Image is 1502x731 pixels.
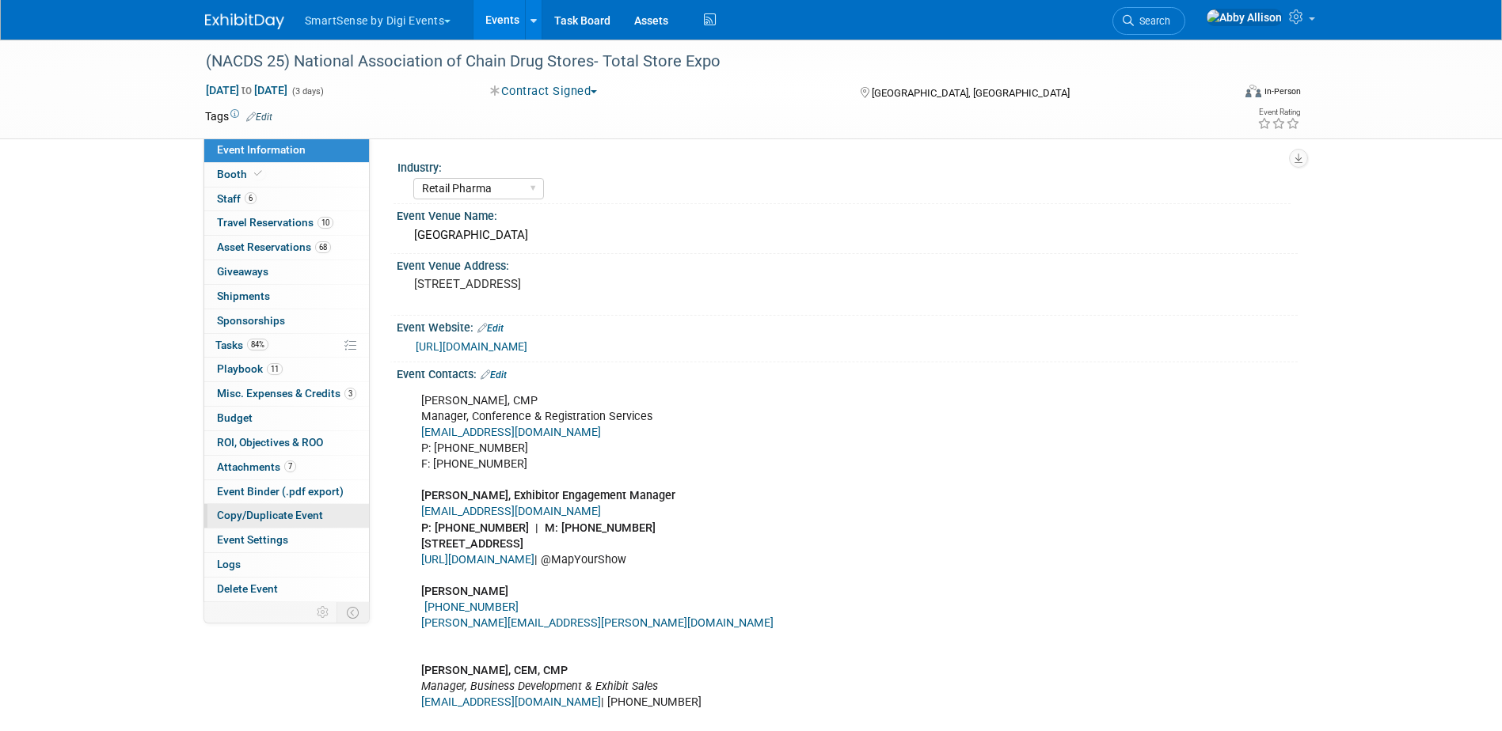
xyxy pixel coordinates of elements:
[204,309,369,333] a: Sponsorships
[215,339,268,351] span: Tasks
[217,143,306,156] span: Event Information
[204,528,369,552] a: Event Settings
[1257,108,1300,116] div: Event Rating
[872,87,1070,99] span: [GEOGRAPHIC_DATA], [GEOGRAPHIC_DATA]
[204,504,369,528] a: Copy/Duplicate Event
[204,456,369,479] a: Attachments7
[200,47,1208,76] div: (NACDS 25) National Association of Chain Drug Stores- Total Store Expo
[421,616,774,630] a: [PERSON_NAME][EMAIL_ADDRESS][PERSON_NAME][DOMAIN_NAME]
[1112,7,1185,35] a: Search
[205,83,288,97] span: [DATE] [DATE]
[414,277,755,291] pre: [STREET_ADDRESS]
[267,363,283,375] span: 11
[421,585,508,598] b: [PERSON_NAME]
[1134,15,1170,27] span: Search
[217,387,356,400] span: Misc. Expenses & Credits
[205,108,272,124] td: Tags
[416,340,527,353] a: [URL][DOMAIN_NAME]
[397,156,1291,176] div: Industry:
[421,489,675,502] b: [PERSON_NAME], Exhibitor Engagement Manager
[204,236,369,259] a: Asset Reservations68
[421,664,568,677] b: [PERSON_NAME], CEM, CMP
[217,533,288,546] span: Event Settings
[204,553,369,577] a: Logs
[217,582,278,595] span: Delete Event
[217,241,331,253] span: Asset Reservations
[204,187,369,211] a: Staff6
[318,217,333,229] span: 10
[204,431,369,455] a: ROI, Objectives & ROO
[217,168,265,180] span: Booth
[337,602,369,623] td: Toggle Event Tabs
[217,509,323,521] span: Copy/Duplicate Event
[481,369,507,381] a: Edit
[217,558,241,570] span: Logs
[344,388,356,400] span: 3
[217,216,333,229] span: Travel Reservations
[397,362,1298,383] div: Event Contacts:
[1245,85,1261,97] img: Format-Inperson.png
[217,436,323,449] span: ROI, Objectives & ROO
[421,537,523,551] b: [STREET_ADDRESS]
[1206,9,1283,26] img: Abby Allison
[217,411,253,424] span: Budget
[397,316,1298,336] div: Event Website:
[254,169,262,178] i: Booth reservation complete
[315,241,331,253] span: 68
[217,485,344,498] span: Event Binder (.pdf export)
[421,426,601,439] a: [EMAIL_ADDRESS][DOMAIN_NAME]
[245,192,257,204] span: 6
[284,460,296,472] span: 7
[205,13,284,29] img: ExhibitDay
[204,382,369,406] a: Misc. Expenses & Credits3
[247,339,268,350] span: 84%
[421,680,658,693] i: Manager, Business Development & Exhibit Sales
[204,407,369,430] a: Budget
[204,480,369,504] a: Event Binder (.pdf export)
[204,358,369,381] a: Playbook11
[217,192,257,205] span: Staff
[204,285,369,309] a: Shipments
[1139,82,1302,106] div: Event Format
[310,602,337,623] td: Personalize Event Tab Strip
[204,260,369,284] a: Giveaways
[477,323,504,334] a: Edit
[409,223,1286,248] div: [GEOGRAPHIC_DATA]
[217,265,268,278] span: Giveaways
[424,600,519,614] a: [PHONE_NUMBER]
[217,362,283,375] span: Playbook
[217,290,270,302] span: Shipments
[204,138,369,162] a: Event Information
[246,112,272,123] a: Edit
[291,86,324,97] span: (3 days)
[421,521,656,535] b: P: [PHONE_NUMBER] | M: [PHONE_NUMBER]
[397,204,1298,224] div: Event Venue Name:
[217,314,285,327] span: Sponsorships
[421,695,601,709] a: [EMAIL_ADDRESS][DOMAIN_NAME]
[397,254,1298,274] div: Event Venue Address:
[204,578,369,601] a: Delete Event
[239,84,254,97] span: to
[485,83,603,100] button: Contract Signed
[204,334,369,358] a: Tasks84%
[421,505,601,518] a: [EMAIL_ADDRESS][DOMAIN_NAME]
[421,553,534,566] a: [URL][DOMAIN_NAME]
[204,211,369,235] a: Travel Reservations10
[1264,85,1301,97] div: In-Person
[217,460,296,473] span: Attachments
[204,163,369,187] a: Booth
